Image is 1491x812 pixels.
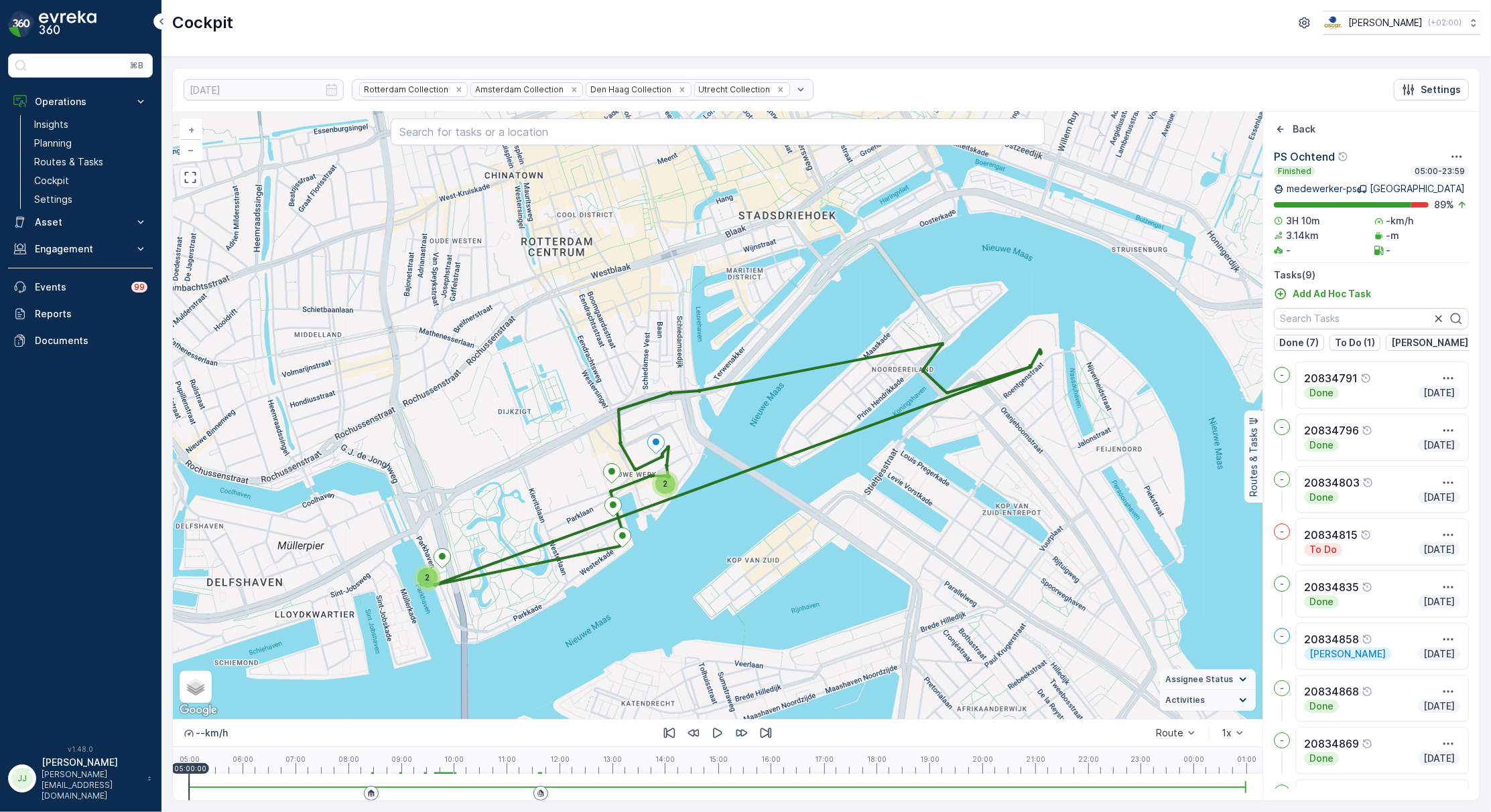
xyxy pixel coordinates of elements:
p: - [1280,631,1284,641]
p: 06:00 [233,755,253,763]
a: Settings [29,190,153,209]
p: Done [1308,595,1335,608]
input: Search Tasks [1274,308,1469,329]
button: Operations [8,88,153,115]
a: Zoom In [181,120,201,140]
p: 20834791 [1304,370,1358,386]
p: 10:00 [444,755,464,763]
p: To Do (1) [1335,336,1375,349]
input: dd/mm/yyyy [184,79,344,100]
p: 20971719 [1304,788,1356,804]
div: Help Tooltip Icon [1362,738,1372,749]
p: Back [1293,123,1315,136]
p: PS Ochtend [1274,149,1335,165]
p: Cockpit [34,174,69,187]
img: logo_dark-DEwI_e13.png [39,11,96,37]
p: - [1280,422,1284,432]
a: Events99 [8,274,153,301]
p: - [1280,787,1284,798]
p: 89 % [1434,198,1454,212]
p: 14:00 [655,755,675,763]
a: Layers [181,672,210,702]
p: Planning [34,137,72,150]
button: Done (7) [1274,335,1324,351]
p: [DATE] [1422,700,1456,713]
summary: Assignee Status [1160,669,1256,690]
span: + [188,124,194,135]
button: [PERSON_NAME] (1) [1386,335,1487,351]
p: [DATE] [1422,438,1456,452]
p: - [1280,683,1284,694]
p: Settings [1421,83,1461,96]
p: - [1280,735,1284,746]
button: To Do (1) [1330,335,1380,351]
p: [DATE] [1422,595,1456,608]
a: Back [1274,123,1315,136]
summary: Activities [1160,690,1256,711]
div: Help Tooltip Icon [1360,530,1371,540]
p: 16:00 [761,755,781,763]
span: Assignee Status [1165,674,1233,685]
p: Routes & Tasks [1247,427,1260,496]
p: [DATE] [1422,543,1456,556]
p: ( +02:00 ) [1428,17,1462,28]
a: Open this area in Google Maps (opens a new window) [176,702,220,719]
p: 12:00 [550,755,570,763]
p: Routes & Tasks [34,155,103,169]
p: 18:00 [867,755,887,763]
p: 20834869 [1304,736,1359,752]
p: 20834858 [1304,631,1359,647]
div: Help Tooltip Icon [1338,151,1348,162]
p: Events [35,280,123,294]
img: logo [8,11,35,37]
p: Done [1308,700,1335,713]
p: 05:00 [180,755,200,763]
img: Google [176,702,220,719]
div: Help Tooltip Icon [1362,634,1372,645]
button: Settings [1394,79,1469,100]
div: Route [1156,728,1183,738]
p: Done [1308,491,1335,504]
p: 99 [134,282,145,293]
p: 20834796 [1304,422,1359,438]
a: Cockpit [29,171,153,190]
p: Operations [35,95,126,108]
div: Help Tooltip Icon [1362,686,1372,697]
p: 11:00 [498,755,516,763]
div: Help Tooltip Icon [1362,582,1372,592]
p: Done [1308,752,1335,765]
p: Done (7) [1279,336,1319,349]
p: - [1286,244,1291,257]
p: [PERSON_NAME] (1) [1391,336,1482,349]
p: Finished [1277,166,1313,177]
a: Planning [29,134,153,153]
p: medewerker-ps [1287,182,1357,195]
p: To Do [1308,543,1338,556]
p: ⌘B [130,60,143,71]
span: − [188,144,195,155]
p: [PERSON_NAME] [42,756,141,769]
p: Reports [35,307,147,321]
span: v 1.48.0 [8,745,153,753]
p: - [1280,578,1284,589]
button: JJ[PERSON_NAME][PERSON_NAME][EMAIL_ADDRESS][DOMAIN_NAME] [8,756,153,801]
a: Zoom Out [181,140,201,160]
a: Reports [8,301,153,327]
p: 01:00 [1237,755,1256,763]
span: 2 [425,572,430,582]
a: Add Ad Hoc Task [1274,287,1371,301]
p: Settings [34,193,72,206]
img: basis-logo_rgb2x.png [1323,15,1343,30]
p: -m [1386,229,1400,242]
p: Asset [35,216,126,229]
p: - [1386,244,1391,257]
button: [PERSON_NAME](+02:00) [1323,11,1480,35]
span: Activities [1165,695,1205,706]
p: 20834868 [1304,683,1359,700]
p: 05:00-23:59 [1413,166,1466,177]
p: [PERSON_NAME][EMAIL_ADDRESS][DOMAIN_NAME] [42,769,141,801]
p: Insights [34,118,68,131]
a: Insights [29,115,153,134]
p: Done [1308,386,1335,400]
div: JJ [11,768,33,789]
